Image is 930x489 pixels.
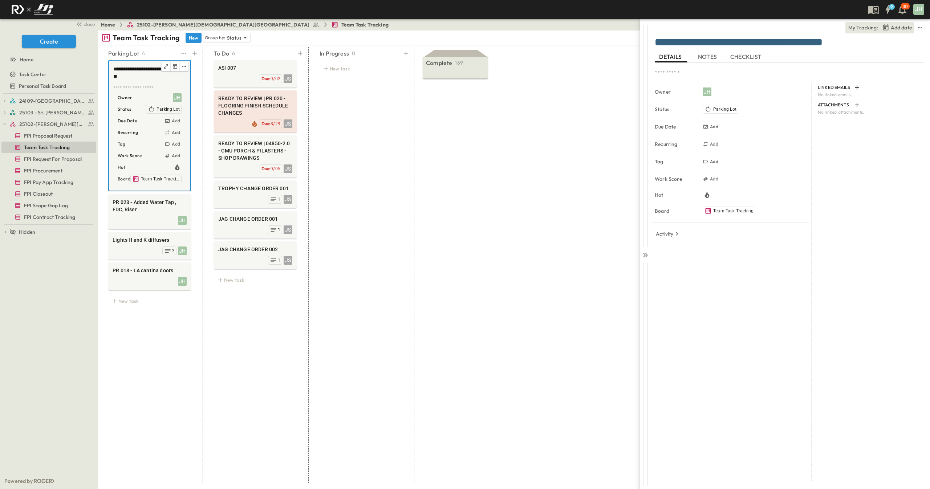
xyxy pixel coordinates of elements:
[218,215,292,223] span: JAG CHANGE ORDER 001
[141,176,180,182] span: Team Task Tracking
[218,95,292,117] span: READY TO REVIEW | PR 020 - FLOORING FINISH SCHEDULE CHANGES
[173,93,182,102] div: JH
[284,119,292,128] div: JS
[915,23,924,32] button: sidedrawer-menu
[271,121,280,126] span: 8/29
[710,159,718,164] h6: Add
[172,141,180,147] h6: Add
[1,130,96,142] div: test
[173,93,182,102] div: Jose Hurtado (jhurtado@fpibuilders.com)
[261,166,271,171] span: Due:
[19,82,66,90] span: Personal Task Board
[713,106,736,112] span: Parking Lot
[113,236,187,244] span: Lights H and K diffusers
[118,152,142,159] p: Work Score
[101,21,393,28] nav: breadcrumbs
[178,277,187,286] div: JH
[142,50,145,57] p: 4
[818,102,851,108] p: ATTACHMENTS
[1,200,96,211] div: test
[118,175,130,183] p: Board
[172,130,180,135] h6: Add
[818,109,920,115] p: No linked attachments.
[113,199,187,213] span: PR 023 - Added Water Tap , FDC, Riser
[108,49,139,58] p: Parking Lot
[659,53,683,60] span: DETAILS
[19,71,46,78] span: Task Center
[818,92,920,98] p: No linked emails.
[848,24,878,31] p: My Tracking:
[1,153,96,165] div: test
[352,50,355,57] p: 0
[113,267,187,274] span: PR 018 - LA cantina doors
[214,275,297,285] div: New task
[655,140,693,148] p: Recurring
[172,118,180,124] h6: Add
[730,53,763,60] span: CHECKLIST
[118,117,137,125] p: Due Date
[172,248,175,254] span: 3
[710,141,718,147] h6: Add
[655,175,693,183] p: Work Score
[24,132,72,139] span: FPI Proposal Request
[655,158,693,165] p: Tag
[818,85,851,90] p: LINKED EMAILS
[227,34,241,41] p: Status
[24,202,68,209] span: FPI Scope Gap Log
[261,76,271,81] span: Due:
[186,33,202,43] button: New
[24,144,70,151] span: Team Task Tracking
[278,196,280,202] span: 1
[22,35,76,48] button: Create
[426,58,452,67] p: Complete
[320,64,402,74] div: New task
[232,50,235,57] p: 6
[891,24,912,31] p: Add date
[284,74,292,83] div: JS
[1,176,96,188] div: test
[24,155,82,163] span: FPI Request For Proposal
[20,56,33,63] span: Home
[881,23,913,32] button: Tracking Date Menu
[278,257,280,263] span: 1
[913,4,924,15] div: JH
[24,213,76,221] span: FPI Contract Tracking
[218,246,292,253] span: JAG CHANGE ORDER 002
[890,4,893,10] h6: 9
[278,227,280,233] span: 1
[9,2,56,17] img: c8d7d1ed905e502e8f77bf7063faec64e13b34fdb1f2bdd94b0e311fc34f8000.png
[180,62,188,71] button: edit
[108,296,191,306] div: New task
[19,97,86,105] span: 24109-St. Teresa of Calcutta Parish Hall
[101,21,115,28] a: Home
[24,179,73,186] span: FPI Pay App Tracking
[1,107,96,118] div: test
[656,230,673,237] p: Activity
[1,211,96,223] div: test
[218,64,292,72] span: ASI 007
[320,49,349,58] p: In Progress
[455,59,463,66] p: 169
[19,109,86,116] span: 25103 - St. [PERSON_NAME] Phase 2
[1,80,96,92] div: test
[118,106,131,113] p: Status
[178,246,187,255] div: JH
[118,94,132,101] p: Owner
[118,140,125,148] p: Tag
[218,140,292,162] span: READY TO REVIEW | 04850-2.0 - CMU PORCH & PILASTERS - SHOP DRAWINGS
[84,21,95,28] span: close
[118,164,126,171] p: Hot
[655,207,693,215] p: Board
[24,167,63,174] span: FPI Procurement
[655,191,693,199] p: Hot
[655,88,693,95] p: Owner
[284,195,292,204] div: JS
[284,164,292,173] div: JS
[703,87,711,96] div: JH
[698,53,718,60] span: NOTES
[284,225,292,234] div: JS
[178,216,187,225] div: JH
[655,106,693,113] p: Status
[271,166,280,171] span: 9/05
[1,188,96,200] div: test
